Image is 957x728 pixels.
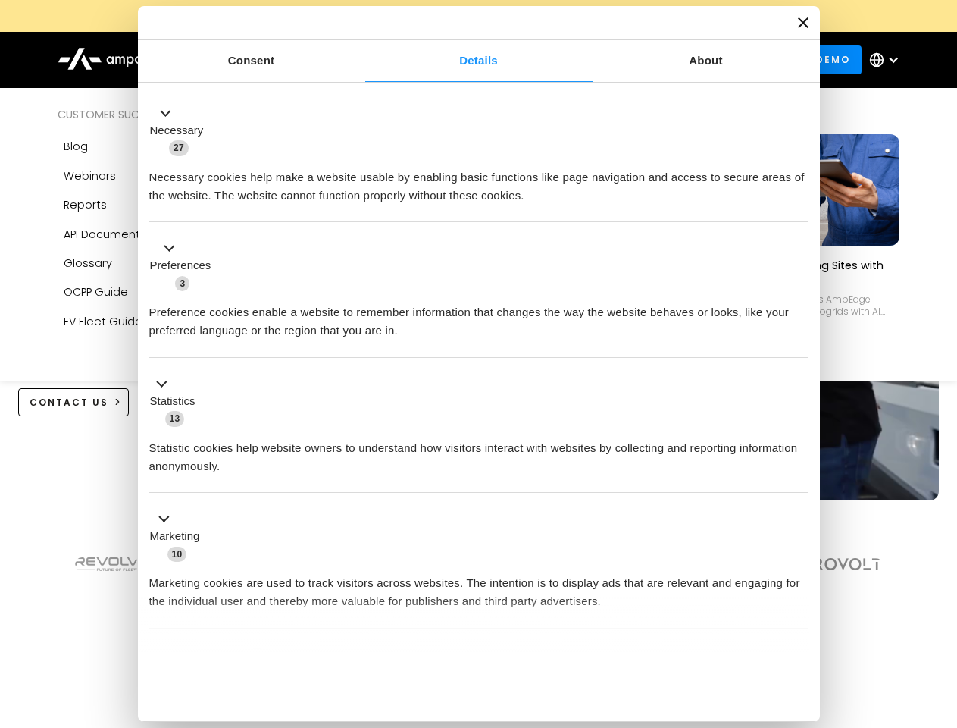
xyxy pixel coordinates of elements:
[138,40,365,82] a: Consent
[149,510,209,563] button: Marketing (10)
[58,220,246,249] a: API Documentation
[149,240,220,293] button: Preferences (3)
[58,106,246,123] div: Customer success
[30,396,108,409] div: CONTACT US
[165,411,185,426] span: 13
[167,547,187,562] span: 10
[175,276,189,291] span: 3
[169,140,189,155] span: 27
[149,104,213,157] button: Necessary (27)
[149,563,808,610] div: Marketing cookies are used to track visitors across websites. The intention is to display ads tha...
[58,307,246,336] a: EV Fleet Guide
[58,278,246,306] a: OCPP Guide
[798,17,808,28] button: Close banner
[138,8,820,24] a: New Webinars: Register to Upcoming WebinarsREGISTER HERE
[150,257,211,275] label: Preferences
[149,292,808,340] div: Preference cookies enable a website to remember information that changes the way the website beha...
[149,375,205,428] button: Statistics (13)
[64,168,116,184] div: Webinars
[792,558,882,570] img: Aerovolt Logo
[150,393,195,410] label: Statistics
[149,428,808,475] div: Statistic cookies help website owners to understand how visitors interact with websites by collec...
[149,645,274,664] button: Unclassified (2)
[150,122,204,140] label: Necessary
[64,284,128,300] div: OCPP Guide
[64,138,88,155] div: Blog
[64,313,142,330] div: EV Fleet Guide
[64,226,169,243] div: API Documentation
[250,648,264,663] span: 2
[18,388,130,416] a: CONTACT US
[58,162,246,190] a: Webinars
[365,40,593,82] a: Details
[64,255,112,271] div: Glossary
[58,132,246,161] a: Blog
[58,190,246,219] a: Reports
[590,666,808,710] button: Okay
[593,40,820,82] a: About
[58,249,246,278] a: Glossary
[150,528,200,545] label: Marketing
[64,196,107,213] div: Reports
[149,157,808,205] div: Necessary cookies help make a website usable by enabling basic functions like page navigation and...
